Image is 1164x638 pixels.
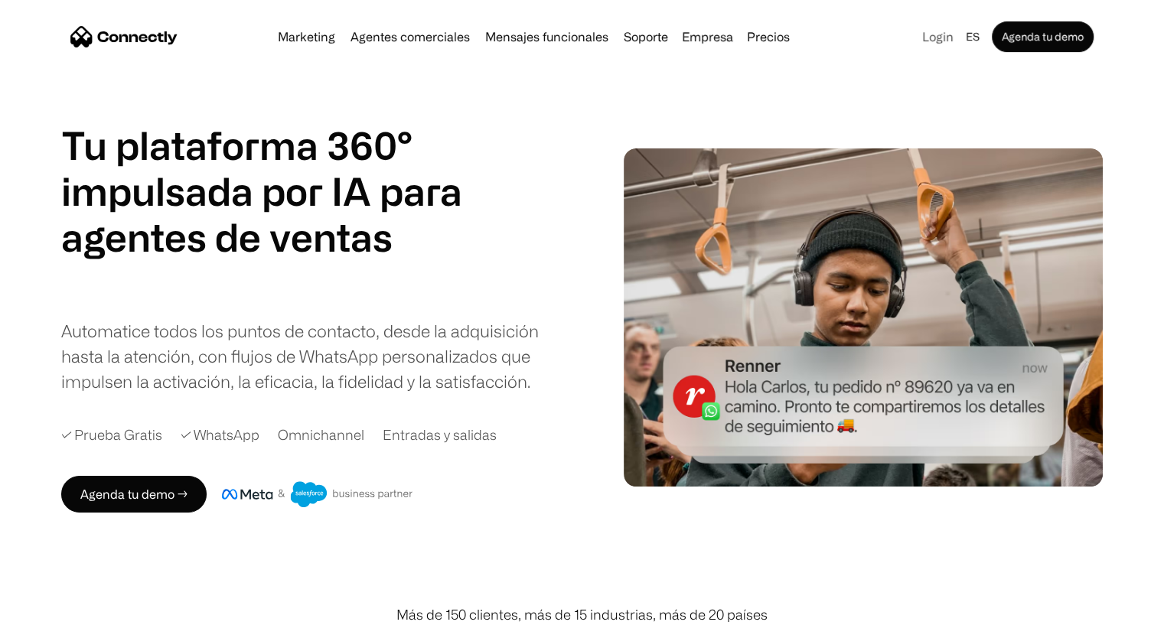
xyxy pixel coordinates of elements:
div: es [966,26,980,47]
a: Marketing [272,31,341,43]
h1: agentes de ventas [61,214,413,260]
div: Empresa [677,26,738,47]
a: Agenda tu demo → [61,476,207,513]
div: Omnichannel [278,425,364,445]
div: Entradas y salidas [383,425,497,445]
a: Agenda tu demo [992,21,1094,52]
div: es [960,26,989,47]
a: Precios [741,31,796,43]
div: 1 of 4 [61,214,413,260]
div: Empresa [682,26,733,47]
a: home [70,25,178,48]
a: Agentes comerciales [344,31,476,43]
div: ✓ Prueba Gratis [61,425,162,445]
img: Insignia de socio comercial de Meta y Salesforce. [222,481,413,507]
ul: Language list [31,611,92,633]
div: Más de 150 clientes, más de 15 industrias, más de 20 países [396,604,768,625]
a: Soporte [618,31,674,43]
aside: Language selected: Español [15,610,92,633]
div: Automatice todos los puntos de contacto, desde la adquisición hasta la atención, con flujos de Wh... [61,318,543,394]
a: Mensajes funcionales [479,31,615,43]
a: Login [916,26,960,47]
div: carousel [61,214,413,306]
div: ✓ WhatsApp [181,425,259,445]
h1: Tu plataforma 360° impulsada por IA para [61,122,462,214]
